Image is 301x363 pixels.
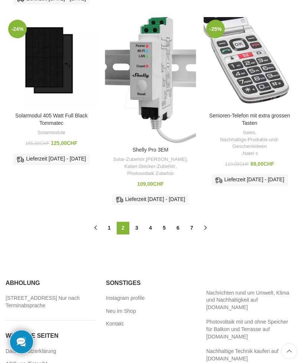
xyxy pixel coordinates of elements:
a: [PERSON_NAME] [146,156,187,163]
div: , , , [109,156,193,177]
span: -24% [8,20,27,38]
a: Seite 4 [144,222,157,234]
a: Solarmodul 405 Watt Full Black Tommatec [6,17,97,109]
bdi: 125,00 [51,140,78,146]
a: Seite 6 [172,222,184,234]
a: → [199,222,212,234]
div: Lieferzeit [DATE] - [DATE] [13,153,90,165]
a: Scroll to top button [282,344,297,359]
a: Shelly Pro 3EM [105,17,197,143]
a: Nachhaltige Technik kaufen auf [DOMAIN_NAME] [206,348,278,362]
a: Shelly Pro 3EM [133,147,168,153]
bdi: 165,00 [25,141,49,146]
div: Lieferzeit [DATE] - [DATE] [112,194,189,205]
span: CHF [239,162,249,167]
a: Nachrichten rund um Umwelt, Klima und Nachhaltigkeit auf [DOMAIN_NAME] [206,290,289,310]
a: Seite 5 [158,222,171,234]
h5: Abholung [6,279,95,287]
a: Natel s [243,150,258,157]
h5: Wichtige seiten [6,332,95,340]
a: Senioren-Telefon mit extra grossen Tasten [204,17,295,109]
a: Seite 3 [130,222,143,234]
div: , , [207,129,292,157]
a: Kontakt [106,320,124,328]
nav: Produkt-Seitennummerierung [6,222,295,234]
a: Neu im Shop [106,308,137,315]
a: Instagram profile [106,295,145,302]
a: ← [89,222,102,234]
span: CHF [67,140,78,146]
a: Kabel-Stecker-Zubehör [124,163,175,170]
a: Seite 1 [103,222,116,234]
span: CHF [263,161,274,167]
bdi: 119,00 [225,162,249,167]
a: [STREET_ADDRESS] Nur nach Terminabsprache [6,295,95,309]
span: -25% [206,20,225,38]
a: Nachhaltige-Produkte-und-Geschenkideen [207,136,292,150]
a: Senioren-Telefon mit extra grossen Tasten [209,113,290,126]
a: Photovoltaik mit und ohne Speicher für Balkon und Terrasse auf [DOMAIN_NAME] [206,319,288,339]
a: Solarmodule [38,129,65,136]
h5: Sonstiges [106,279,195,287]
a: Seite 7 [185,222,198,234]
bdi: 109,00 [137,181,164,187]
a: Photovoltaik Zubehör [127,170,174,177]
div: Lieferzeit [DATE] - [DATE] [211,174,288,185]
a: Solarmodul 405 Watt Full Black Tommatec [15,113,88,126]
span: CHF [40,141,49,146]
a: Solar-Zubehör [113,156,145,163]
a: Sales [243,129,255,136]
bdi: 89,00 [250,161,274,167]
span: CHF [153,181,164,187]
span: Seite 2 [117,222,129,234]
